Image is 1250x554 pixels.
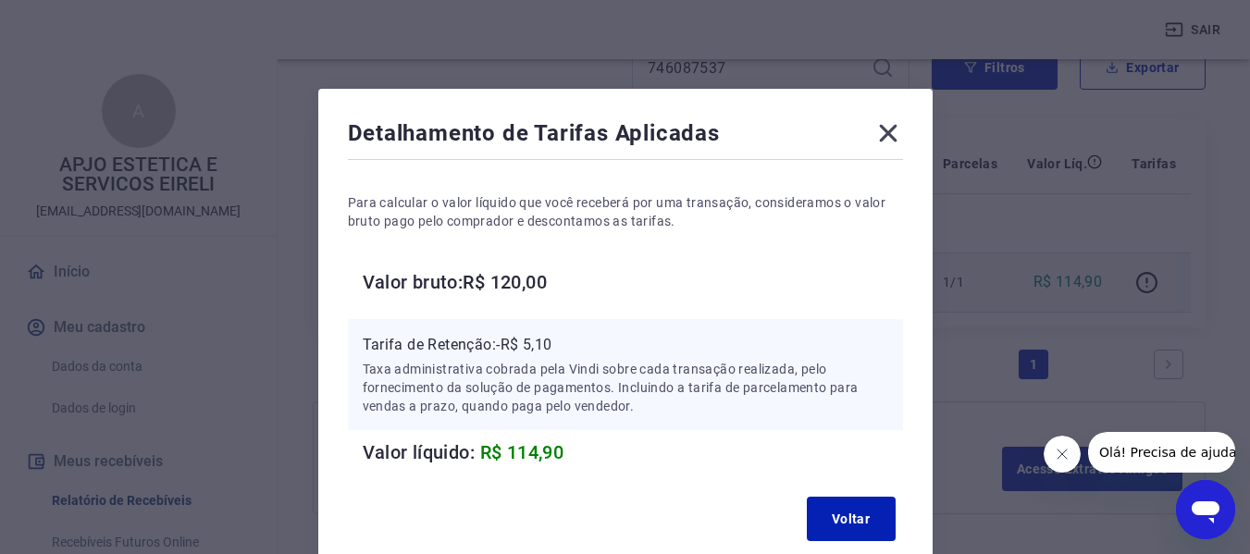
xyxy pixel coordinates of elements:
span: Olá! Precisa de ajuda? [11,13,155,28]
p: Tarifa de Retenção: -R$ 5,10 [363,334,888,356]
iframe: Mensagem da empresa [1088,432,1235,473]
h6: Valor bruto: R$ 120,00 [363,267,903,297]
h6: Valor líquido: [363,437,903,467]
span: R$ 114,90 [480,441,564,463]
p: Taxa administrativa cobrada pela Vindi sobre cada transação realizada, pelo fornecimento da soluç... [363,360,888,415]
div: Detalhamento de Tarifas Aplicadas [348,118,903,155]
button: Voltar [807,497,896,541]
iframe: Fechar mensagem [1044,436,1081,473]
p: Para calcular o valor líquido que você receberá por uma transação, consideramos o valor bruto pag... [348,193,903,230]
iframe: Botão para abrir a janela de mensagens [1176,480,1235,539]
